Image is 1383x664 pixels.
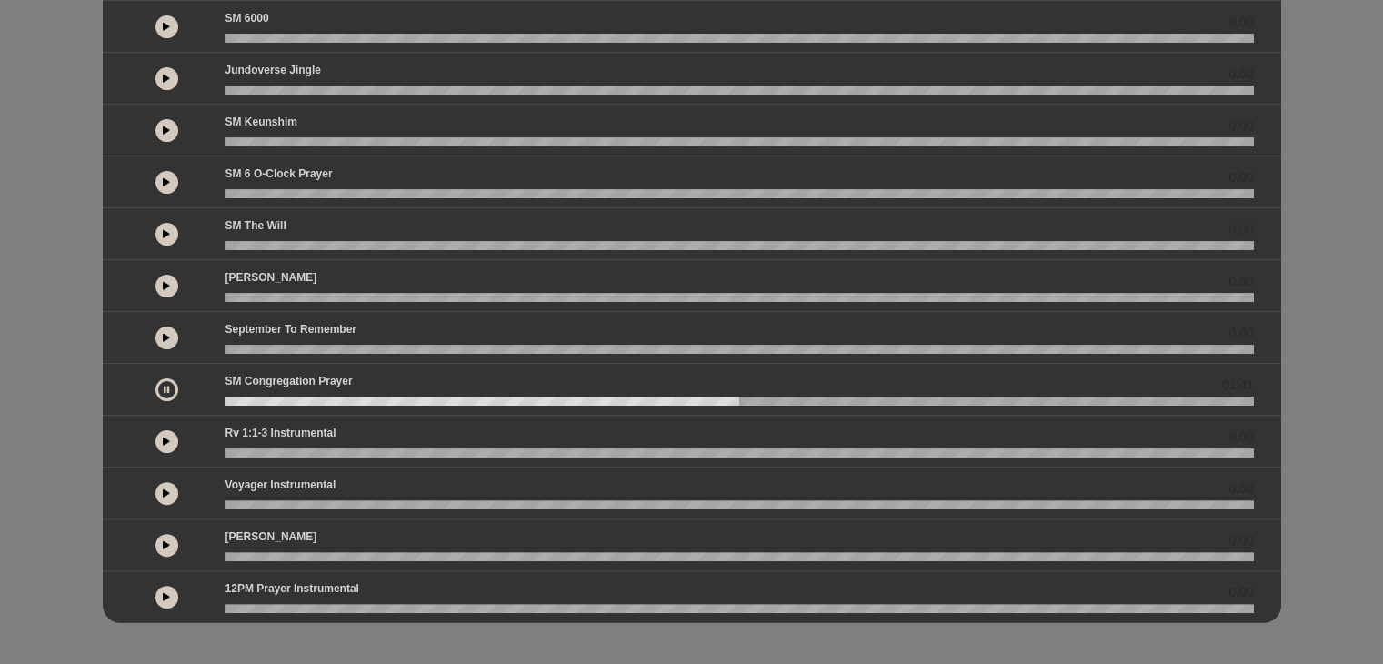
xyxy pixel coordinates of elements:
[225,580,359,597] p: 12PM Prayer Instrumental
[1228,428,1253,447] span: 0.00
[225,217,286,234] p: SM The Will
[225,477,336,493] p: Voyager Instrumental
[225,528,317,545] p: [PERSON_NAME]
[225,166,333,182] p: SM 6 o-clock prayer
[1228,65,1253,84] span: 0.00
[225,321,357,337] p: September to Remember
[1221,376,1253,395] span: 01:41
[1228,168,1253,187] span: 0.00
[225,373,353,389] p: SM Congregation Prayer
[225,62,321,78] p: Jundoverse Jingle
[225,10,269,26] p: SM 6000
[225,114,297,130] p: SM Keunshim
[1228,583,1253,602] span: 0.00
[1228,479,1253,498] span: 0.00
[225,425,336,441] p: Rv 1:1-3 Instrumental
[1228,13,1253,32] span: 0.00
[1228,116,1253,136] span: 0.00
[225,269,317,286] p: [PERSON_NAME]
[1228,531,1253,550] span: 0.00
[1228,220,1253,239] span: 0.00
[1228,324,1253,343] span: 0.00
[1228,272,1253,291] span: 0.00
